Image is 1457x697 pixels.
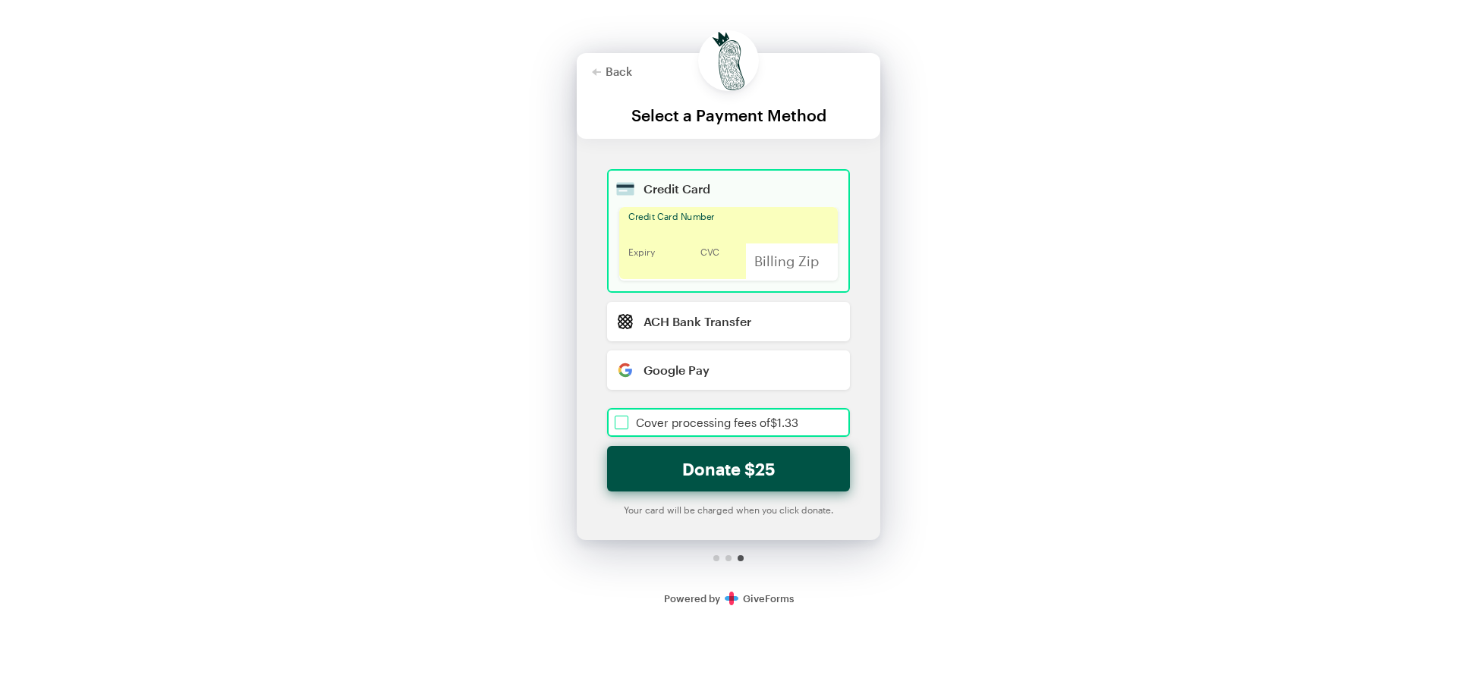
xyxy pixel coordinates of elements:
iframe: Secure card number input frame [628,221,829,239]
button: Back [592,65,632,77]
button: Donate $25 [607,446,850,491]
iframe: Secure CVC input frame [700,256,737,275]
a: Secure DonationsPowered byGiveForms [664,592,794,604]
div: Your card will be charged when you click donate. [607,504,850,516]
div: Credit Card [644,183,838,195]
iframe: Secure postal code input frame [754,256,829,275]
iframe: Secure expiration date input frame [628,256,683,275]
div: Select a Payment Method [592,106,865,124]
